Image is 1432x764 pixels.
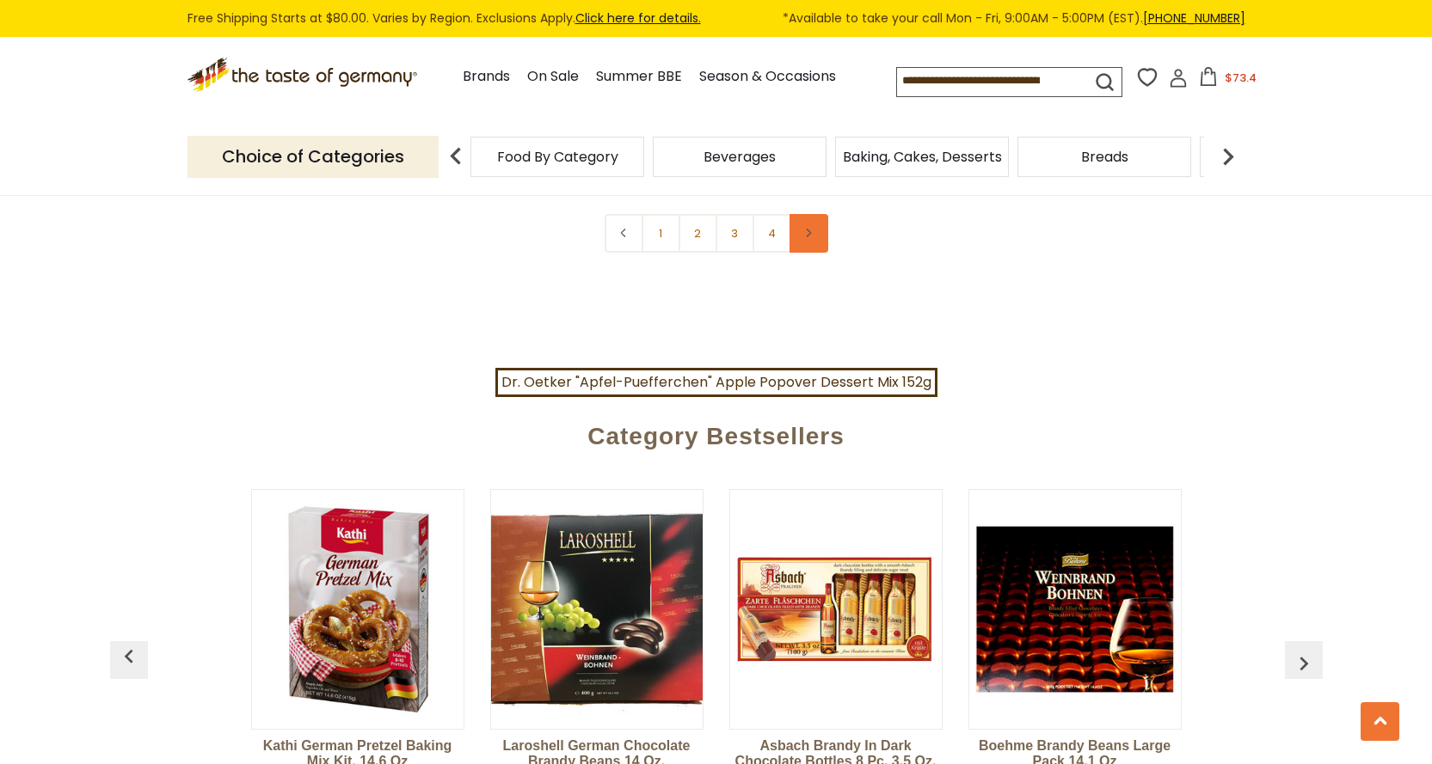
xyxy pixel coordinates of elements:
[1225,70,1257,86] span: $73.4
[439,139,473,174] img: previous arrow
[575,9,701,27] a: Click here for details.
[753,214,791,253] a: 4
[1211,139,1245,174] img: next arrow
[730,504,942,715] img: Asbach Brandy in Dark Chocolate Bottles 8 pc. 3.5 oz.
[783,9,1245,28] span: *Available to take your call Mon - Fri, 9:00AM - 5:00PM (EST).
[1143,9,1245,27] a: [PHONE_NUMBER]
[115,643,143,670] img: previous arrow
[596,65,682,89] a: Summer BBE
[119,397,1314,468] div: Category Bestsellers
[1191,67,1264,93] button: $73.4
[497,150,618,163] a: Food By Category
[252,504,464,715] img: Kathi German Pretzel Baking Mix Kit, 14.6 oz
[642,214,680,253] a: 1
[187,136,439,178] p: Choice of Categories
[1290,650,1318,677] img: previous arrow
[969,504,1181,715] img: Boehme Brandy Beans Large Pack 14.1 oz
[843,150,1002,163] a: Baking, Cakes, Desserts
[491,504,703,715] img: Laroshell German Chocolate Brandy Beans 14 oz.
[527,65,579,89] a: On Sale
[187,9,1245,28] div: Free Shipping Starts at $80.00. Varies by Region. Exclusions Apply.
[704,150,776,163] a: Beverages
[716,214,754,253] a: 3
[699,65,836,89] a: Season & Occasions
[495,368,937,397] a: Dr. Oetker "Apfel-Puefferchen" Apple Popover Dessert Mix 152g
[679,214,717,253] a: 2
[463,65,510,89] a: Brands
[1081,150,1128,163] a: Breads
